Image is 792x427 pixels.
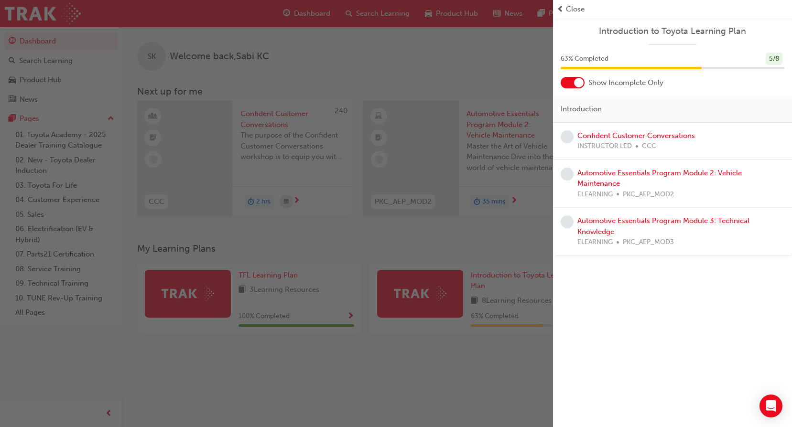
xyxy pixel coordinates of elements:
span: INSTRUCTOR LED [577,141,632,152]
span: learningRecordVerb_NONE-icon [561,168,574,181]
button: prev-iconClose [557,4,788,15]
span: CCC [642,141,656,152]
span: prev-icon [557,4,564,15]
span: learningRecordVerb_NONE-icon [561,130,574,143]
span: ELEARNING [577,189,613,200]
a: Automotive Essentials Program Module 2: Vehicle Maintenance [577,169,742,188]
a: Introduction to Toyota Learning Plan [561,26,784,37]
span: PKC_AEP_MOD2 [623,189,674,200]
a: Confident Customer Conversations [577,131,695,140]
span: Show Incomplete Only [588,77,663,88]
span: Close [566,4,585,15]
span: 63 % Completed [561,53,608,64]
span: learningRecordVerb_NONE-icon [561,215,574,228]
span: Introduction [561,104,602,115]
a: Automotive Essentials Program Module 3: Technical Knowledge [577,216,749,236]
span: PKC_AEP_MOD3 [623,237,674,248]
span: ELEARNING [577,237,613,248]
div: 5 / 8 [766,53,782,65]
div: Open Intercom Messenger [759,395,782,417]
